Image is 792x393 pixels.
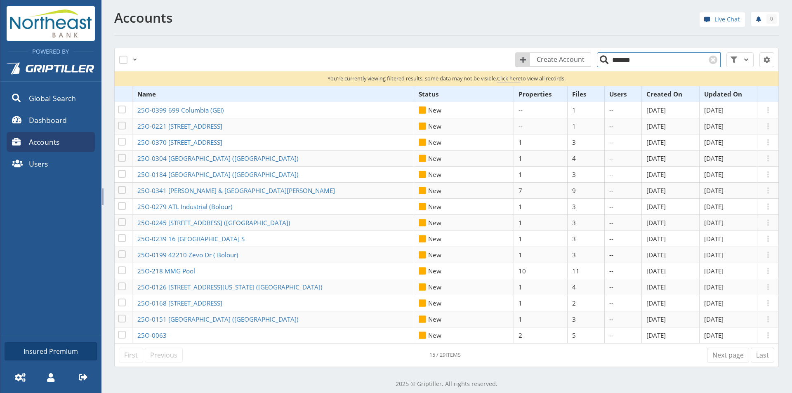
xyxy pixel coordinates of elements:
span: 1 [519,170,522,179]
div: notifications [745,10,779,27]
span: items [445,351,461,358]
span: [DATE] [704,186,724,195]
span: [DATE] [704,154,724,162]
span: -- [609,170,613,179]
a: 25O-0304 [GEOGRAPHIC_DATA] ([GEOGRAPHIC_DATA]) [137,154,301,162]
span: 1 [519,283,522,291]
span: 25O-218 MMG Pool [137,267,195,275]
span: 25O-0239 16 [GEOGRAPHIC_DATA] S [137,235,245,243]
span: 3 [572,219,576,227]
span: [DATE] [646,122,666,130]
span: 25O-0279 ATL Industrial (Bolour) [137,202,233,211]
span: 25O-0168 [STREET_ADDRESS] [137,299,222,307]
span: [DATE] [704,235,724,243]
th: Users [605,86,642,102]
a: 25O-0239 16 [GEOGRAPHIC_DATA] S [137,235,247,243]
a: 25O-0245 [STREET_ADDRESS] ([GEOGRAPHIC_DATA]) [137,219,293,227]
span: [DATE] [704,283,724,291]
span: [DATE] [646,138,666,146]
span: -- [609,138,613,146]
span: New [419,202,441,211]
span: -- [519,122,523,130]
span: 1 [519,138,522,146]
span: [DATE] [704,219,724,227]
span: New [419,251,441,259]
span: -- [609,122,613,130]
a: 25O-0151 [GEOGRAPHIC_DATA] ([GEOGRAPHIC_DATA]) [137,315,301,323]
span: -- [609,106,613,114]
a: First [119,348,143,362]
span: 25O-0370 [STREET_ADDRESS] [137,138,222,146]
span: 3 [572,170,576,179]
a: 25O-0370 [STREET_ADDRESS] [137,138,225,146]
span: [DATE] [646,186,666,195]
a: 0 [751,12,779,26]
span: -- [609,283,613,291]
div: help [700,12,745,29]
span: New [419,219,441,227]
span: 25O-0221 [STREET_ADDRESS] [137,122,222,130]
span: Global Search [29,93,76,104]
a: Griptiller [0,56,101,86]
span: Powered By [28,47,73,55]
a: 25O-218 MMG Pool [137,267,198,275]
span: [DATE] [704,106,724,114]
a: Previous [145,348,183,362]
span: New [419,138,441,146]
a: 25O-0168 [STREET_ADDRESS] [137,299,225,307]
h1: Accounts [114,10,442,25]
a: Dashboard [7,110,95,130]
span: 1 [519,299,522,307]
span: 25O-0126 [STREET_ADDRESS][US_STATE] ([GEOGRAPHIC_DATA]) [137,283,323,291]
span: [DATE] [704,202,724,211]
span: [DATE] [704,138,724,146]
span: Users [29,158,48,169]
p: 2025 © Griptiller. All rights reserved. [114,379,779,388]
th: Properties [514,86,568,102]
a: Live Chat [700,12,745,27]
span: 4 [572,283,576,291]
span: [DATE] [646,299,666,307]
p: You're currently viewing filtered results, some data may not be visible. to view all records. [115,71,778,86]
span: New [419,235,441,243]
span: [DATE] [646,315,666,323]
img: NEB [7,6,95,41]
a: 25O-0341 [PERSON_NAME] & [GEOGRAPHIC_DATA][PERSON_NAME] [137,186,337,195]
a: Accounts [7,132,95,152]
th: Created On [642,86,700,102]
span: 10 [519,267,526,275]
span: 3 [572,138,576,146]
span: [DATE] [646,267,666,275]
span: New [419,331,441,339]
span: -- [609,331,613,339]
span: New [419,299,441,307]
a: 25O-0399 699 Columbia (GEI) [137,106,226,114]
span: 7 [519,186,522,195]
span: Accounts [29,136,59,147]
span: [DATE] [704,331,724,339]
th: Status [414,86,514,102]
span: -- [609,154,613,162]
span: 25O-0184 [GEOGRAPHIC_DATA] ([GEOGRAPHIC_DATA]) [137,170,299,179]
span: [DATE] [704,170,724,179]
span: 3 [572,235,576,243]
span: New [419,154,441,162]
span: New [419,106,441,114]
span: New [419,122,441,130]
a: 25O-0063 [137,331,169,339]
span: New [419,186,441,195]
span: 25O-0063 [137,331,167,339]
span: 1 [519,315,522,323]
span: 25O-0199 42210 Zevo Dr ( Bolour) [137,251,238,259]
span: 9 [572,186,576,195]
span: [DATE] [646,154,666,162]
span: 1 [519,235,522,243]
span: -- [609,299,613,307]
span: Live Chat [714,15,740,24]
a: Users [7,154,95,174]
a: Insured Premium [5,342,97,360]
span: [DATE] [704,267,724,275]
span: -- [609,235,613,243]
th: Updated On [700,86,757,102]
span: 25O-0341 [PERSON_NAME] & [GEOGRAPHIC_DATA][PERSON_NAME] [137,186,335,195]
